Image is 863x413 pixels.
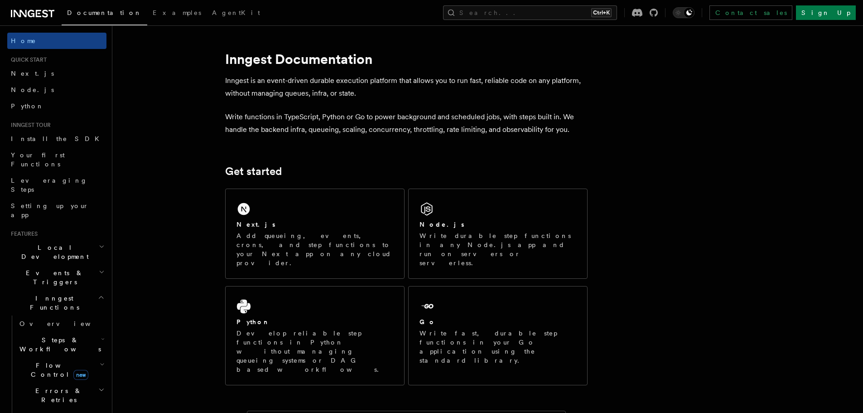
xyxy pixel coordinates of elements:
[19,320,113,327] span: Overview
[11,151,65,168] span: Your first Functions
[16,386,98,404] span: Errors & Retries
[7,243,99,261] span: Local Development
[11,86,54,93] span: Node.js
[7,198,106,223] a: Setting up your app
[419,220,464,229] h2: Node.js
[16,383,106,408] button: Errors & Retries
[419,317,436,326] h2: Go
[62,3,147,25] a: Documentation
[408,189,588,279] a: Node.jsWrite durable step functions in any Node.js app and run on servers or serverless.
[7,290,106,316] button: Inngest Functions
[236,317,270,326] h2: Python
[7,121,51,129] span: Inngest tour
[7,147,106,172] a: Your first Functions
[7,82,106,98] a: Node.js
[225,189,405,279] a: Next.jsAdd queueing, events, crons, and step functions to your Next app on any cloud provider.
[236,231,393,267] p: Add queueing, events, crons, and step functions to your Next app on any cloud provider.
[11,135,105,142] span: Install the SDK
[7,265,106,290] button: Events & Triggers
[408,286,588,385] a: GoWrite fast, durable step functions in your Go application using the standard library.
[16,316,106,332] a: Overview
[236,220,275,229] h2: Next.js
[225,165,282,178] a: Get started
[709,5,792,20] a: Contact sales
[225,74,588,100] p: Inngest is an event-driven durable execution platform that allows you to run fast, reliable code ...
[419,329,576,365] p: Write fast, durable step functions in your Go application using the standard library.
[7,172,106,198] a: Leveraging Steps
[207,3,265,24] a: AgentKit
[11,202,89,219] span: Setting up your app
[67,9,142,16] span: Documentation
[73,370,88,380] span: new
[7,239,106,265] button: Local Development
[443,5,617,20] button: Search...Ctrl+K
[7,131,106,147] a: Install the SDK
[16,332,106,357] button: Steps & Workflows
[11,177,87,193] span: Leveraging Steps
[7,294,98,312] span: Inngest Functions
[153,9,201,16] span: Examples
[225,51,588,67] h1: Inngest Documentation
[419,231,576,267] p: Write durable step functions in any Node.js app and run on servers or serverless.
[212,9,260,16] span: AgentKit
[147,3,207,24] a: Examples
[591,8,612,17] kbd: Ctrl+K
[7,33,106,49] a: Home
[7,268,99,287] span: Events & Triggers
[7,56,47,63] span: Quick start
[11,70,54,77] span: Next.js
[16,335,101,354] span: Steps & Workflows
[225,286,405,385] a: PythonDevelop reliable step functions in Python without managing queueing systems or DAG based wo...
[7,98,106,114] a: Python
[11,102,44,110] span: Python
[7,65,106,82] a: Next.js
[11,36,36,45] span: Home
[796,5,856,20] a: Sign Up
[16,357,106,383] button: Flow Controlnew
[16,361,100,379] span: Flow Control
[236,329,393,374] p: Develop reliable step functions in Python without managing queueing systems or DAG based workflows.
[7,230,38,238] span: Features
[225,111,588,136] p: Write functions in TypeScript, Python or Go to power background and scheduled jobs, with steps bu...
[673,7,694,18] button: Toggle dark mode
